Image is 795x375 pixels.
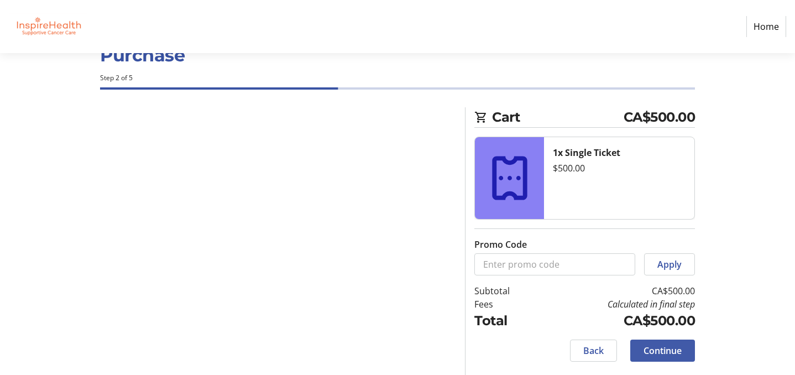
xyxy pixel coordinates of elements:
span: Continue [644,344,682,357]
label: Promo Code [474,238,527,251]
td: Total [474,311,538,331]
span: CA$500.00 [624,107,695,127]
input: Enter promo code [474,253,635,275]
td: Fees [474,298,538,311]
button: Continue [630,340,695,362]
h1: Purchase [100,42,695,69]
td: Subtotal [474,284,538,298]
strong: 1x Single Ticket [553,147,620,159]
div: Step 2 of 5 [100,73,695,83]
span: Back [583,344,604,357]
a: Home [746,16,786,37]
span: Cart [492,107,624,127]
td: CA$500.00 [538,311,695,331]
div: $500.00 [553,162,686,175]
button: Apply [644,253,695,275]
td: Calculated in final step [538,298,695,311]
img: InspireHealth Supportive Cancer Care's Logo [9,4,87,49]
button: Back [570,340,617,362]
span: Apply [657,258,682,271]
td: CA$500.00 [538,284,695,298]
